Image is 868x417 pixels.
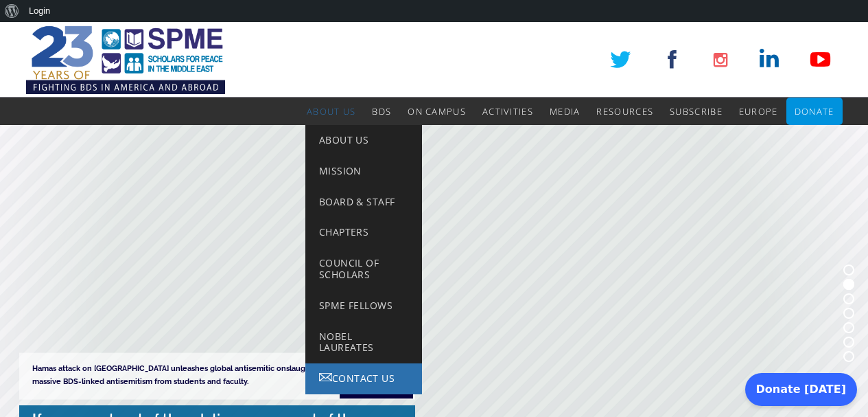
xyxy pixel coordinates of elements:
[332,372,395,385] span: Contact Us
[408,105,466,117] span: On Campus
[372,105,391,117] span: BDS
[670,98,723,125] a: Subscribe
[739,98,778,125] a: Europe
[305,322,422,364] a: Nobel Laureates
[305,248,422,291] a: Council of Scholars
[408,98,466,125] a: On Campus
[340,378,413,398] a: READ MORE
[19,353,415,400] rs-layer: Hamas attack on [GEOGRAPHIC_DATA] unleashes global antisemitic onslaught. Universities face massi...
[319,133,368,146] span: About Us
[795,98,834,125] a: Donate
[305,187,422,218] a: Board & Staff
[307,105,355,117] span: About Us
[305,363,422,394] a: Contact Us
[26,22,225,98] img: SPME
[596,105,653,117] span: Resources
[305,156,422,187] a: Mission
[319,164,362,177] span: Mission
[307,98,355,125] a: About Us
[739,105,778,117] span: Europe
[319,256,379,281] span: Council of Scholars
[482,105,533,117] span: Activities
[319,299,392,312] span: SPME Fellows
[372,98,391,125] a: BDS
[319,225,368,238] span: Chapters
[596,98,653,125] a: Resources
[319,195,395,208] span: Board & Staff
[305,291,422,322] a: SPME Fellows
[305,217,422,248] a: Chapters
[319,330,374,354] span: Nobel Laureates
[795,105,834,117] span: Donate
[670,105,723,117] span: Subscribe
[305,125,422,156] a: About Us
[482,98,533,125] a: Activities
[550,98,580,125] a: Media
[550,105,580,117] span: Media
